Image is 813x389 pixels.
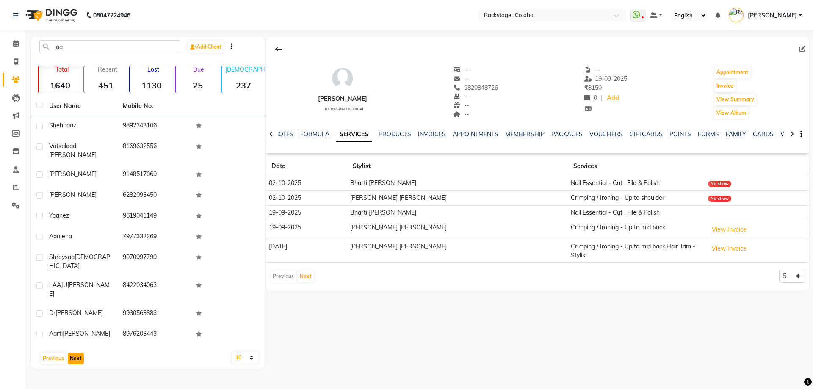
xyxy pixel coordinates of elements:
button: View Summary [714,94,756,105]
a: Add [606,92,620,104]
span: Aamena [49,232,72,240]
div: No show [708,181,731,187]
div: [PERSON_NAME] [318,94,367,103]
span: ₹ [584,84,588,91]
th: User Name [44,97,118,116]
span: LAAJU [49,281,67,289]
span: -- [453,102,469,109]
a: WALLET [780,130,805,138]
span: | [600,94,602,102]
th: Date [266,157,348,176]
span: Shehnaaz [49,121,76,129]
a: PACKAGES [551,130,583,138]
td: 9070997799 [118,248,191,276]
a: APPOINTMENTS [453,130,498,138]
a: Add Client [188,41,224,53]
td: 8422034063 [118,276,191,303]
span: Yaanez [49,212,69,219]
span: [PERSON_NAME] [748,11,797,20]
button: Next [68,353,84,364]
td: [PERSON_NAME] [PERSON_NAME] [348,220,568,239]
p: Recent [88,66,127,73]
td: 7977332269 [118,227,191,248]
td: 9930563883 [118,303,191,324]
a: PRODUCTS [379,130,411,138]
td: 02-10-2025 [266,190,348,205]
button: View Album [714,107,748,119]
span: [PERSON_NAME] [49,170,97,178]
a: NOTES [274,130,293,138]
td: Crimping / Ironing - Up to mid back [568,220,705,239]
td: [DATE] [266,239,348,263]
p: Lost [133,66,173,73]
td: Crimping / Ironing - Up to mid back,Hair Trim - Stylist [568,239,705,263]
a: INVOICES [418,130,446,138]
span: d,[PERSON_NAME] [49,142,97,159]
span: -- [453,66,469,74]
span: Aarti [49,330,63,337]
span: 9820848726 [453,84,498,91]
strong: 25 [176,80,219,91]
button: Previous [41,353,66,364]
p: Due [177,66,219,73]
td: [PERSON_NAME] [PERSON_NAME] [348,190,568,205]
div: No show [708,196,731,202]
td: 8169632556 [118,137,191,165]
span: 0 [584,94,597,102]
span: 8150 [584,84,602,91]
a: MEMBERSHIP [505,130,545,138]
td: Nail Essential - Cut , File & Polish [568,176,705,191]
td: 9148517069 [118,165,191,185]
td: 02-10-2025 [266,176,348,191]
span: [PERSON_NAME] [49,281,110,298]
td: 19-09-2025 [266,205,348,220]
span: [DEMOGRAPHIC_DATA] [325,107,363,111]
td: Bharti [PERSON_NAME] [348,176,568,191]
img: avatar [330,66,355,91]
div: Back to Client [270,41,288,57]
th: Mobile No. [118,97,191,116]
td: 19-09-2025 [266,220,348,239]
span: -- [453,110,469,118]
td: Nail Essential - Cut , File & Polish [568,205,705,220]
button: View Invoice [708,242,750,255]
td: 9892343106 [118,116,191,137]
strong: 451 [84,80,127,91]
span: -- [453,75,469,83]
span: -- [584,66,600,74]
img: logo [22,3,80,27]
input: Search by Name/Mobile/Email/Code [39,40,180,53]
span: [PERSON_NAME] [63,330,110,337]
span: vatsalaa [49,142,73,150]
button: Appointment [714,66,750,78]
p: [DEMOGRAPHIC_DATA] [225,66,265,73]
button: Next [298,270,314,282]
span: 19-09-2025 [584,75,628,83]
span: Shreysaa [49,253,75,261]
th: Stylist [348,157,568,176]
a: FORMS [698,130,719,138]
a: FAMILY [726,130,746,138]
a: FORMULA [300,130,329,138]
button: View Invoice [708,223,750,236]
span: [PERSON_NAME] [55,309,103,317]
span: [PERSON_NAME] [49,191,97,199]
td: Crimping / Ironing - Up to shoulder [568,190,705,205]
a: SERVICES [336,127,372,142]
b: 08047224946 [93,3,130,27]
td: 6282093450 [118,185,191,206]
span: -- [453,93,469,100]
a: POINTS [669,130,691,138]
a: GIFTCARDS [630,130,663,138]
p: Total [42,66,82,73]
td: [PERSON_NAME] [PERSON_NAME] [348,239,568,263]
strong: 1640 [39,80,82,91]
td: 8976203443 [118,324,191,345]
th: Services [568,157,705,176]
a: VOUCHERS [589,130,623,138]
button: Invoice [714,80,736,92]
strong: 237 [222,80,265,91]
span: Dr [49,309,55,317]
td: Bharti [PERSON_NAME] [348,205,568,220]
img: Rashmi Banerjee [729,8,744,22]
